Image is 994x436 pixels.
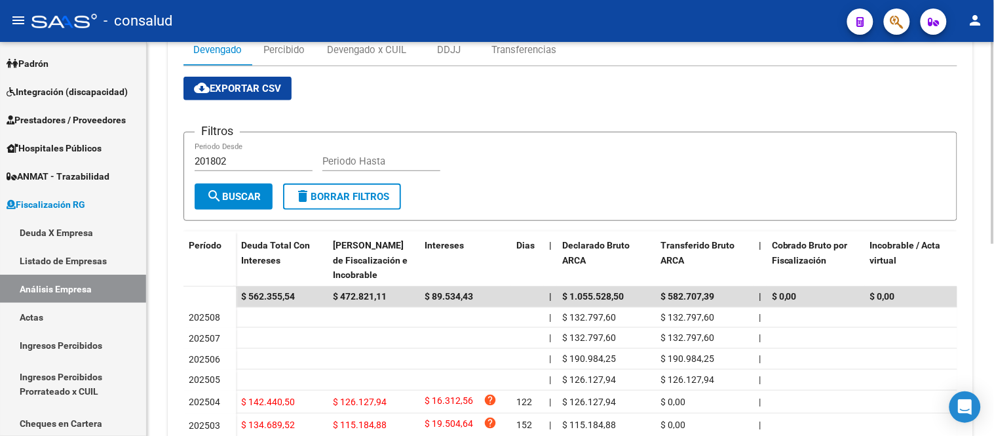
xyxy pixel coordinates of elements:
span: $ 582.707,39 [660,291,714,302]
span: | [759,291,761,302]
span: | [549,291,552,302]
span: $ 0,00 [870,291,895,302]
datatable-header-cell: Período [183,231,236,287]
span: $ 126.127,94 [562,374,616,385]
span: $ 132.797,60 [660,332,714,343]
div: Devengado [193,43,242,57]
button: Buscar [195,184,273,210]
span: | [759,240,761,250]
span: $ 0,00 [660,420,685,430]
datatable-header-cell: Deuda Bruta Neto de Fiscalización e Incobrable [328,231,419,289]
span: Hospitales Públicos [7,141,102,155]
span: Período [189,240,221,250]
datatable-header-cell: Dias [511,231,544,289]
span: $ 0,00 [660,397,685,407]
i: help [484,416,497,429]
span: $ 0,00 [772,291,797,302]
datatable-header-cell: | [754,231,767,289]
span: Integración (discapacidad) [7,85,128,99]
datatable-header-cell: Cobrado Bruto por Fiscalización [767,231,865,289]
span: Exportar CSV [194,83,281,94]
span: Dias [516,240,535,250]
mat-icon: delete [295,188,311,204]
span: | [549,332,551,343]
span: 122 [516,397,532,407]
span: [PERSON_NAME] de Fiscalización e Incobrable [333,240,408,281]
button: Borrar Filtros [283,184,401,210]
span: $ 126.127,94 [660,374,714,385]
span: $ 134.689,52 [241,420,295,430]
span: Cobrado Bruto por Fiscalización [772,240,848,266]
span: $ 115.184,88 [333,420,387,430]
span: Buscar [206,191,261,203]
span: Padrón [7,56,48,71]
div: Transferencias [491,43,556,57]
span: 202508 [189,312,220,323]
span: $ 132.797,60 [660,312,714,323]
span: | [759,420,761,430]
datatable-header-cell: Intereses [419,231,511,289]
span: 202505 [189,374,220,385]
span: Prestadores / Proveedores [7,113,126,127]
span: ANMAT - Trazabilidad [7,169,109,184]
div: DDJJ [437,43,461,57]
datatable-header-cell: Transferido Bruto ARCA [655,231,754,289]
span: $ 126.127,94 [333,397,387,407]
div: Open Intercom Messenger [949,391,981,423]
span: | [759,353,761,364]
span: | [759,312,761,323]
span: $ 1.055.528,50 [562,291,624,302]
datatable-header-cell: Deuda Total Con Intereses [236,231,328,289]
datatable-header-cell: Declarado Bruto ARCA [557,231,655,289]
span: | [549,353,551,364]
datatable-header-cell: Incobrable / Acta virtual [865,231,963,289]
span: | [759,332,761,343]
span: $ 562.355,54 [241,291,295,302]
span: | [549,397,551,407]
i: help [484,393,497,406]
span: $ 19.504,64 [425,416,473,434]
span: | [549,240,552,250]
span: - consalud [104,7,172,35]
span: 202506 [189,354,220,365]
span: $ 132.797,60 [562,332,616,343]
span: $ 115.184,88 [562,420,616,430]
div: Devengado x CUIL [327,43,406,57]
span: 202504 [189,397,220,407]
h3: Filtros [195,122,240,140]
span: Fiscalización RG [7,197,85,212]
span: | [759,397,761,407]
span: Transferido Bruto ARCA [660,240,735,266]
button: Exportar CSV [183,77,292,100]
span: Declarado Bruto ARCA [562,240,630,266]
datatable-header-cell: | [544,231,557,289]
span: 152 [516,420,532,430]
span: $ 132.797,60 [562,312,616,323]
span: Deuda Total Con Intereses [241,240,310,266]
span: | [549,312,551,323]
span: Borrar Filtros [295,191,389,203]
mat-icon: menu [10,12,26,28]
span: $ 190.984,25 [562,353,616,364]
span: $ 472.821,11 [333,291,387,302]
span: $ 142.440,50 [241,397,295,407]
span: | [549,420,551,430]
span: $ 126.127,94 [562,397,616,407]
span: $ 190.984,25 [660,353,714,364]
span: $ 16.312,56 [425,393,473,411]
div: Percibido [264,43,305,57]
span: Intereses [425,240,464,250]
span: $ 89.534,43 [425,291,473,302]
mat-icon: cloud_download [194,80,210,96]
span: | [549,374,551,385]
mat-icon: person [968,12,984,28]
span: 202503 [189,420,220,431]
span: | [759,374,761,385]
span: 202507 [189,333,220,344]
mat-icon: search [206,188,222,204]
span: Incobrable / Acta virtual [870,240,941,266]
